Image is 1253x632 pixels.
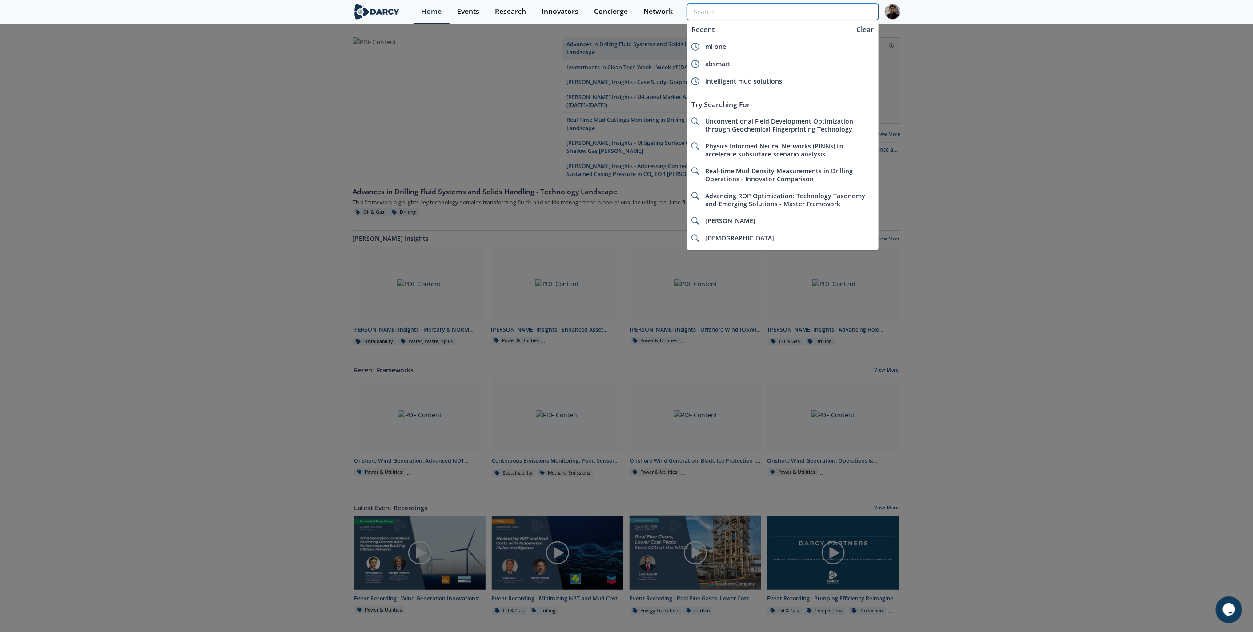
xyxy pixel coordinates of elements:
[705,216,755,225] span: [PERSON_NAME]
[691,234,699,242] img: icon
[691,60,699,68] img: icon
[691,167,699,175] img: icon
[705,42,726,51] span: ml one
[705,192,865,208] span: Advancing ROP Optimization: Technology Taxonomy and Emerging Solutions - Master Framework
[495,8,526,15] div: Research
[1216,596,1244,623] iframe: chat widget
[705,234,774,242] span: [DEMOGRAPHIC_DATA]
[687,96,879,113] div: Try Searching For
[885,4,900,20] img: Profile
[705,167,853,183] span: Real-time Mud Density Measurements in Drilling Operations - Innovator Comparison
[691,117,699,125] img: icon
[691,77,699,85] img: icon
[691,43,699,51] img: icon
[705,117,853,133] span: Unconventional Field Development Optimization through Geochemical Fingerprinting Technology
[691,142,699,150] img: icon
[643,8,673,15] div: Network
[687,4,879,20] input: Advanced Search
[457,8,479,15] div: Events
[353,4,401,20] img: logo-wide.svg
[854,24,877,35] div: Clear
[687,21,852,38] div: Recent
[542,8,578,15] div: Innovators
[594,8,628,15] div: Concierge
[705,77,782,85] span: intelligent mud solutions
[421,8,442,15] div: Home
[705,60,731,68] span: absmart
[691,192,699,200] img: icon
[691,217,699,225] img: icon
[705,142,843,158] span: Physics Informed Neural Networks (PINNs) to accelerate subsurface scenario analysis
